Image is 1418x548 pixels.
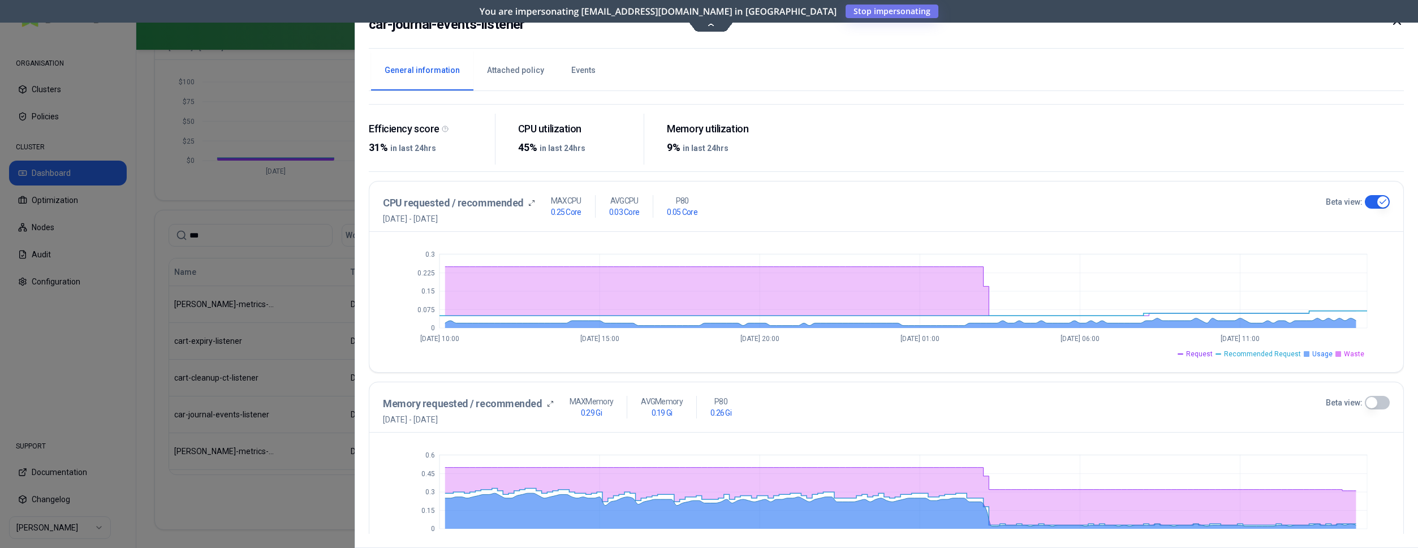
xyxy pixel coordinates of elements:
[518,140,635,156] div: 45%
[610,195,638,206] p: AVG CPU
[667,140,784,156] div: 9%
[421,470,435,478] tspan: 0.45
[383,213,535,225] span: [DATE] - [DATE]
[371,51,473,90] button: General information
[551,195,581,206] p: MAX CPU
[417,269,435,277] tspan: 0.225
[1061,335,1100,343] tspan: [DATE] 06:00
[421,287,435,295] tspan: 0.15
[1224,349,1301,359] span: Recommended Request
[390,144,436,153] span: in last 24hrs
[740,335,779,343] tspan: [DATE] 20:00
[383,195,524,211] h3: CPU requested / recommended
[539,144,585,153] span: in last 24hrs
[383,396,542,412] h3: Memory requested / recommended
[1221,335,1260,343] tspan: [DATE] 11:00
[417,306,435,314] tspan: 0.075
[473,51,558,90] button: Attached policy
[1344,349,1364,359] span: Waste
[667,206,697,218] h1: 0.05 Core
[1326,397,1363,408] label: Beta view:
[369,140,486,156] div: 31%
[676,195,689,206] p: P80
[431,324,435,332] tspan: 0
[900,335,939,343] tspan: [DATE] 01:00
[683,144,729,153] span: in last 24hrs
[425,451,435,459] tspan: 0.6
[551,206,581,218] h1: 0.25 Core
[425,488,435,496] tspan: 0.3
[369,123,486,136] div: Efficiency score
[1312,349,1333,359] span: Usage
[425,251,435,258] tspan: 0.3
[569,396,613,407] p: MAX Memory
[369,14,525,34] h2: car-journal-events-listener
[383,414,554,425] span: [DATE] - [DATE]
[581,407,602,418] h1: 0.29 Gi
[580,335,619,343] tspan: [DATE] 15:00
[609,206,639,218] h1: 0.03 Core
[518,123,635,136] div: CPU utilization
[421,507,435,515] tspan: 0.15
[710,407,731,418] h1: 0.26 Gi
[714,396,727,407] p: P80
[1326,196,1363,208] label: Beta view:
[558,51,609,90] button: Events
[431,525,435,533] tspan: 0
[667,123,784,136] div: Memory utilization
[420,335,459,343] tspan: [DATE] 10:00
[641,396,683,407] p: AVG Memory
[651,407,672,418] h1: 0.19 Gi
[1186,349,1213,359] span: Request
